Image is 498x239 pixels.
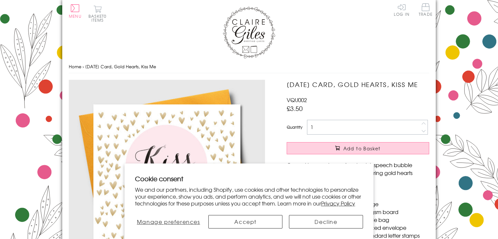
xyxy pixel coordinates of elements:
[85,63,156,70] span: [DATE] Card, Gold Hearts, Kiss Me
[135,215,202,228] button: Manage preferences
[135,186,363,206] p: We and our partners, including Shopify, use cookies and other technologies to personalize your ex...
[88,5,106,22] button: Basket0 items
[223,7,275,58] img: Claire Giles Greetings Cards
[83,63,84,70] span: ›
[419,3,432,16] span: Trade
[137,218,200,226] span: Manage preferences
[287,104,303,113] span: £3.50
[287,80,429,89] h1: [DATE] Card, Gold Hearts, Kiss Me
[69,60,429,74] nav: breadcrumbs
[135,174,363,183] h2: Cookie consent
[287,96,307,104] span: VQU002
[69,4,82,18] button: Menu
[287,161,429,185] p: Go on, kiss me, please. A pale pink speech bubble whispers what's in your heart. Fluttering gold ...
[287,124,302,130] label: Quantity
[208,215,282,228] button: Accept
[69,63,81,70] a: Home
[394,3,410,16] a: Log In
[321,199,355,207] a: Privacy Policy
[419,3,432,17] a: Trade
[287,142,429,154] button: Add to Basket
[289,215,363,228] button: Decline
[69,13,82,19] span: Menu
[343,145,381,152] span: Add to Basket
[91,13,106,23] span: 0 items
